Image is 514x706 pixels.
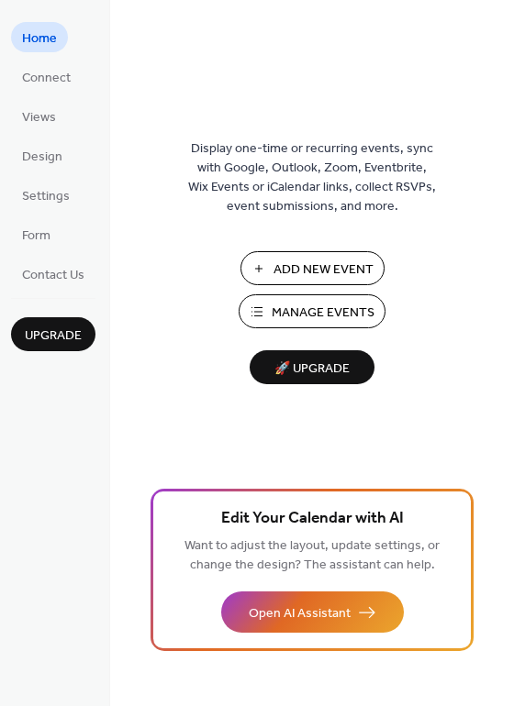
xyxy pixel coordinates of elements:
[240,251,385,285] button: Add New Event
[11,259,95,289] a: Contact Us
[11,180,81,210] a: Settings
[11,140,73,171] a: Design
[261,357,363,381] span: 🚀 Upgrade
[11,219,61,249] a: Form
[249,604,351,623] span: Open AI Assistant
[221,591,404,633] button: Open AI Assistant
[11,22,68,52] a: Home
[22,69,71,88] span: Connect
[22,148,62,167] span: Design
[272,303,374,323] span: Manage Events
[22,187,70,206] span: Settings
[274,260,374,280] span: Add New Event
[22,108,56,127] span: Views
[188,139,436,216] span: Display one-time or recurring events, sync with Google, Outlook, Zoom, Eventbrite, Wix Events or ...
[221,506,404,532] span: Edit Your Calendar with AI
[25,326,82,346] span: Upgrade
[22,266,84,285] span: Contact Us
[250,350,374,384] button: 🚀 Upgrade
[11,317,95,351] button: Upgrade
[11,101,67,131] a: Views
[184,534,440,578] span: Want to adjust the layout, update settings, or change the design? The assistant can help.
[11,61,82,92] a: Connect
[239,294,385,328] button: Manage Events
[22,226,50,246] span: Form
[22,29,57,49] span: Home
